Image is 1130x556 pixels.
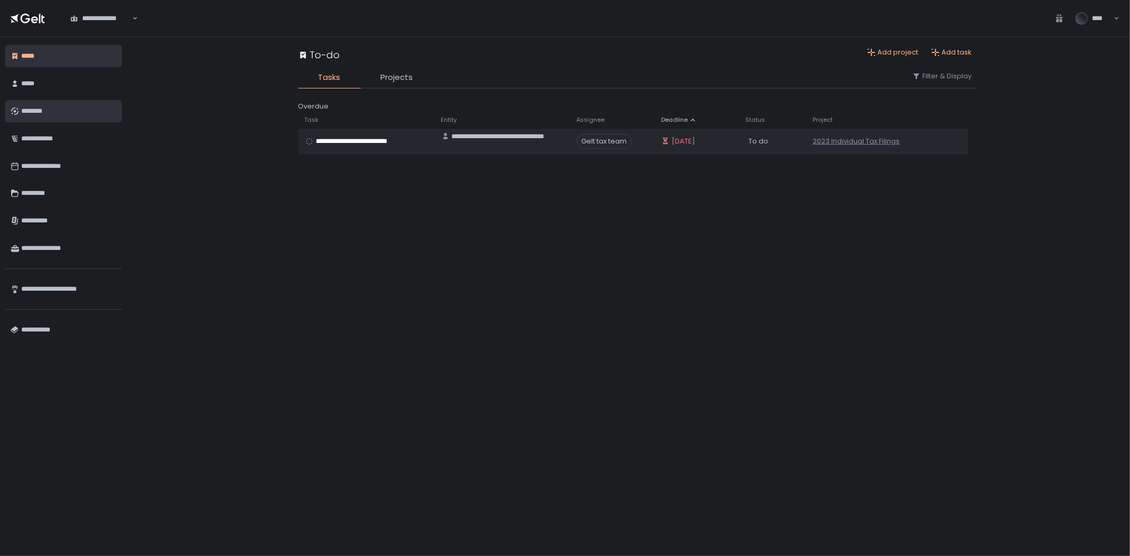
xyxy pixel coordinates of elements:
[661,116,688,124] span: Deadline
[64,7,138,29] div: Search for option
[813,116,833,124] span: Project
[577,116,605,124] span: Assignee
[867,48,919,57] button: Add project
[745,116,765,124] span: Status
[318,71,341,84] span: Tasks
[381,71,413,84] span: Projects
[298,48,340,62] div: To-do
[813,137,900,146] a: 2023 Individual Tax Filings
[298,101,976,112] div: Overdue
[912,71,972,81] button: Filter & Display
[749,137,768,146] span: To do
[577,134,632,149] span: Gelt tax team
[931,48,972,57] button: Add task
[672,137,695,146] span: [DATE]
[305,116,319,124] span: Task
[441,116,457,124] span: Entity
